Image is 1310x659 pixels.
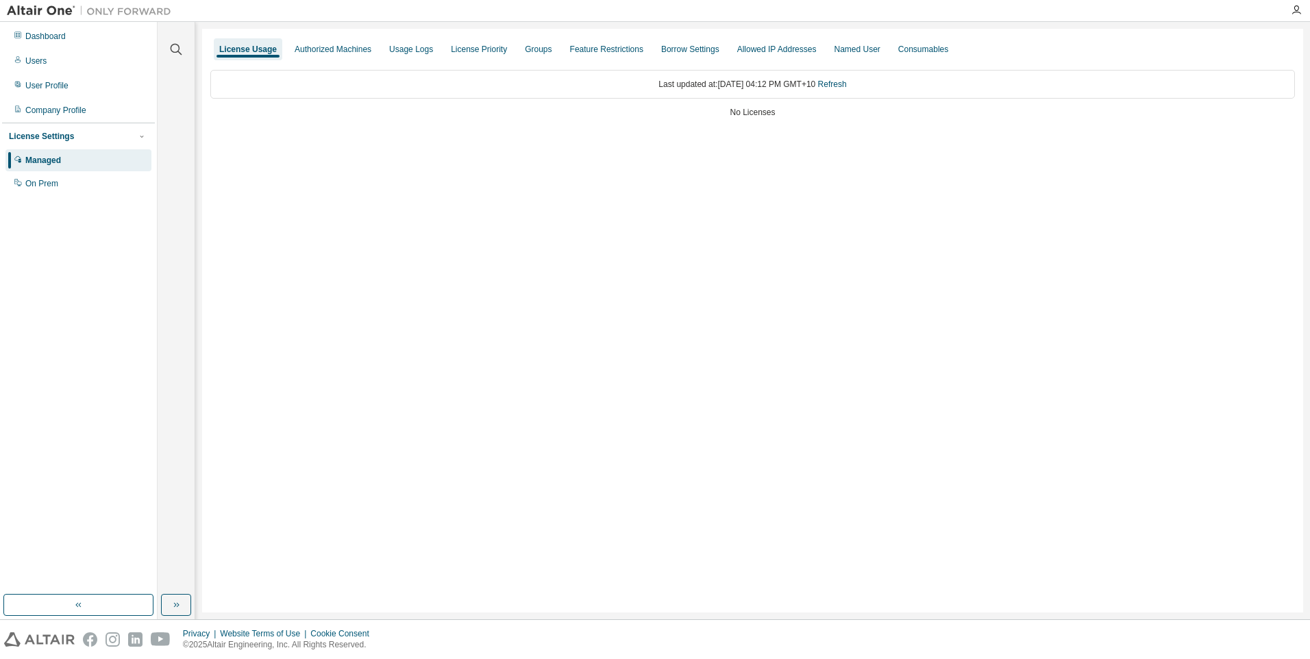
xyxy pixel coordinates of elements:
[151,632,171,647] img: youtube.svg
[4,632,75,647] img: altair_logo.svg
[25,80,69,91] div: User Profile
[128,632,143,647] img: linkedin.svg
[818,79,847,89] a: Refresh
[7,4,178,18] img: Altair One
[25,155,61,166] div: Managed
[25,55,47,66] div: Users
[737,44,817,55] div: Allowed IP Addresses
[83,632,97,647] img: facebook.svg
[210,107,1295,118] div: No Licenses
[451,44,507,55] div: License Priority
[183,628,220,639] div: Privacy
[106,632,120,647] img: instagram.svg
[661,44,719,55] div: Borrow Settings
[295,44,371,55] div: Authorized Machines
[25,31,66,42] div: Dashboard
[525,44,552,55] div: Groups
[25,178,58,189] div: On Prem
[210,70,1295,99] div: Last updated at: [DATE] 04:12 PM GMT+10
[25,105,86,116] div: Company Profile
[898,44,948,55] div: Consumables
[834,44,880,55] div: Named User
[183,639,378,651] p: © 2025 Altair Engineering, Inc. All Rights Reserved.
[389,44,433,55] div: Usage Logs
[9,131,74,142] div: License Settings
[220,628,310,639] div: Website Terms of Use
[219,44,277,55] div: License Usage
[570,44,643,55] div: Feature Restrictions
[310,628,377,639] div: Cookie Consent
